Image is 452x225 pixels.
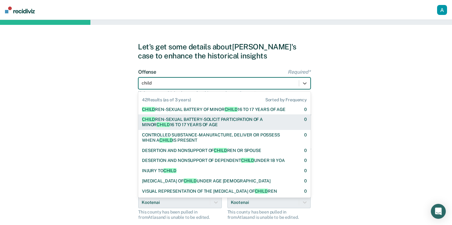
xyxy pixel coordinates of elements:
span: CHILD [225,107,238,112]
span: CHILD [163,168,176,173]
div: 0 [304,189,307,194]
span: CHILD [184,178,197,183]
span: CHILD [241,158,254,163]
span: CHILD [157,122,170,127]
div: [MEDICAL_DATA] OF UNDER AGE [DEMOGRAPHIC_DATA] [142,178,271,184]
div: DESERTION AND NONSUPPORT OF REN OR SPOUSE [142,148,261,153]
div: 0 [304,168,307,173]
span: Required* [288,69,311,75]
div: CONTROLLED SUBSTANCE-MANUFACTURE, DELIVER OR POSSESS WHEN A IS PRESENT [142,132,293,143]
span: CHILD [142,117,155,122]
div: REN-SEXUAL BATTERY OF MINOR 16 TO 17 YEARS OF AGE [142,107,285,112]
span: CHILD [214,148,227,153]
div: 0 [304,117,307,127]
label: Offense [138,69,311,75]
div: DESERTION AND NONSUPPORT OF DEPENDENT UNDER 18 YOA [142,158,285,163]
span: Sorted by Frequency [265,97,307,103]
div: Let's get some details about [PERSON_NAME]'s case to enhance the historical insights [138,42,314,60]
span: CHILD [142,107,155,112]
div: 0 [304,148,307,153]
div: REN-SEXUAL BATTERY-SOLICIT PARTICIPATION OF A MINOR 16 TO 17 YEARS OF AGE [142,117,293,127]
img: Recidiviz [5,7,35,13]
div: This county has been pulled in from Atlas and is unable to be edited. [227,209,311,220]
div: INJURY TO [142,168,176,173]
div: 0 [304,132,307,143]
div: If there are multiple charges for this case, choose the most severe [138,90,311,96]
div: 0 [304,107,307,112]
div: 0 [304,178,307,184]
div: Open Intercom Messenger [431,204,446,219]
span: CHILD [255,189,268,194]
div: This county has been pulled in from Atlas and is unable to be edited. [138,209,222,220]
span: 42 Results (as of 3 years) [142,97,191,103]
div: VISUAL REPRESENTATION OF THE [MEDICAL_DATA] OF REN [142,189,277,194]
div: 0 [304,158,307,163]
span: CHILD [159,138,172,143]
